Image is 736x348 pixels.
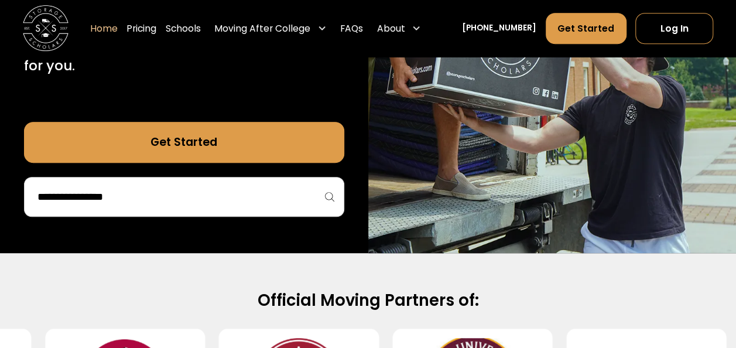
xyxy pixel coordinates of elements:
a: Log In [635,13,713,44]
h2: Official Moving Partners of: [37,290,699,311]
a: Home [90,12,118,45]
a: [PHONE_NUMBER] [462,23,536,35]
img: Storage Scholars main logo [23,6,69,52]
a: Get Started [546,13,627,44]
div: About [376,22,405,35]
a: FAQs [340,12,363,45]
div: Moving After College [210,12,331,45]
a: Pricing [126,12,156,45]
div: Moving After College [214,22,310,35]
a: Get Started [24,122,344,163]
div: About [372,12,426,45]
a: Schools [166,12,201,45]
